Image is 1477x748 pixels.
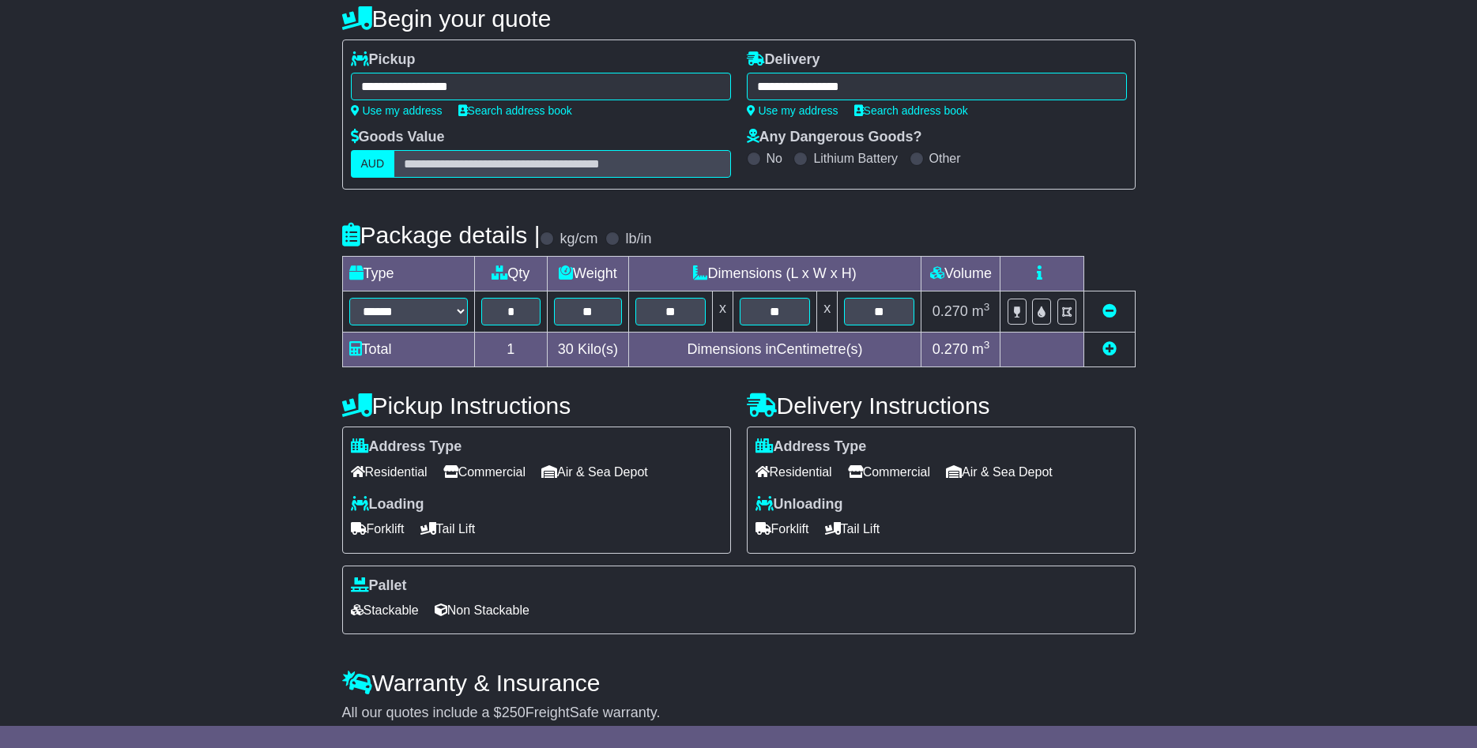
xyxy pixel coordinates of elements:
span: m [972,303,990,319]
label: Other [929,151,961,166]
a: Search address book [458,104,572,117]
span: 250 [502,705,526,720]
sup: 3 [984,301,990,313]
h4: Pickup Instructions [342,393,731,419]
h4: Begin your quote [342,6,1136,32]
label: Address Type [351,438,462,456]
label: Address Type [755,438,867,456]
label: kg/cm [560,231,597,248]
label: Any Dangerous Goods? [747,129,922,146]
label: Pickup [351,51,416,69]
span: Air & Sea Depot [541,460,648,484]
span: Forklift [755,517,809,541]
span: Residential [755,460,832,484]
div: All our quotes include a $ FreightSafe warranty. [342,705,1136,722]
span: m [972,341,990,357]
span: 30 [558,341,574,357]
a: Remove this item [1102,303,1117,319]
td: Weight [548,257,629,291]
label: Lithium Battery [813,151,898,166]
span: Non Stackable [435,598,529,622]
a: Search address book [854,104,968,117]
sup: 3 [984,339,990,351]
h4: Delivery Instructions [747,393,1136,419]
span: Commercial [443,460,526,484]
label: No [767,151,782,166]
label: Loading [351,496,424,513]
span: Commercial [848,460,930,484]
span: 0.270 [933,303,968,319]
label: lb/in [625,231,651,248]
a: Add new item [1102,341,1117,357]
td: Qty [474,257,548,291]
label: Unloading [755,496,843,513]
a: Use my address [747,104,838,117]
td: Volume [921,257,1000,291]
span: Forklift [351,517,405,541]
span: Residential [351,460,428,484]
span: 0.270 [933,341,968,357]
td: Kilo(s) [548,333,629,367]
td: x [712,291,733,333]
td: Dimensions in Centimetre(s) [628,333,921,367]
a: Use my address [351,104,443,117]
td: Type [342,257,474,291]
span: Tail Lift [420,517,476,541]
td: Dimensions (L x W x H) [628,257,921,291]
td: 1 [474,333,548,367]
h4: Package details | [342,222,541,248]
label: Delivery [747,51,820,69]
td: Total [342,333,474,367]
label: AUD [351,150,395,178]
span: Stackable [351,598,419,622]
label: Pallet [351,577,407,595]
td: x [817,291,838,333]
h4: Warranty & Insurance [342,670,1136,696]
span: Tail Lift [825,517,880,541]
label: Goods Value [351,129,445,146]
span: Air & Sea Depot [946,460,1053,484]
